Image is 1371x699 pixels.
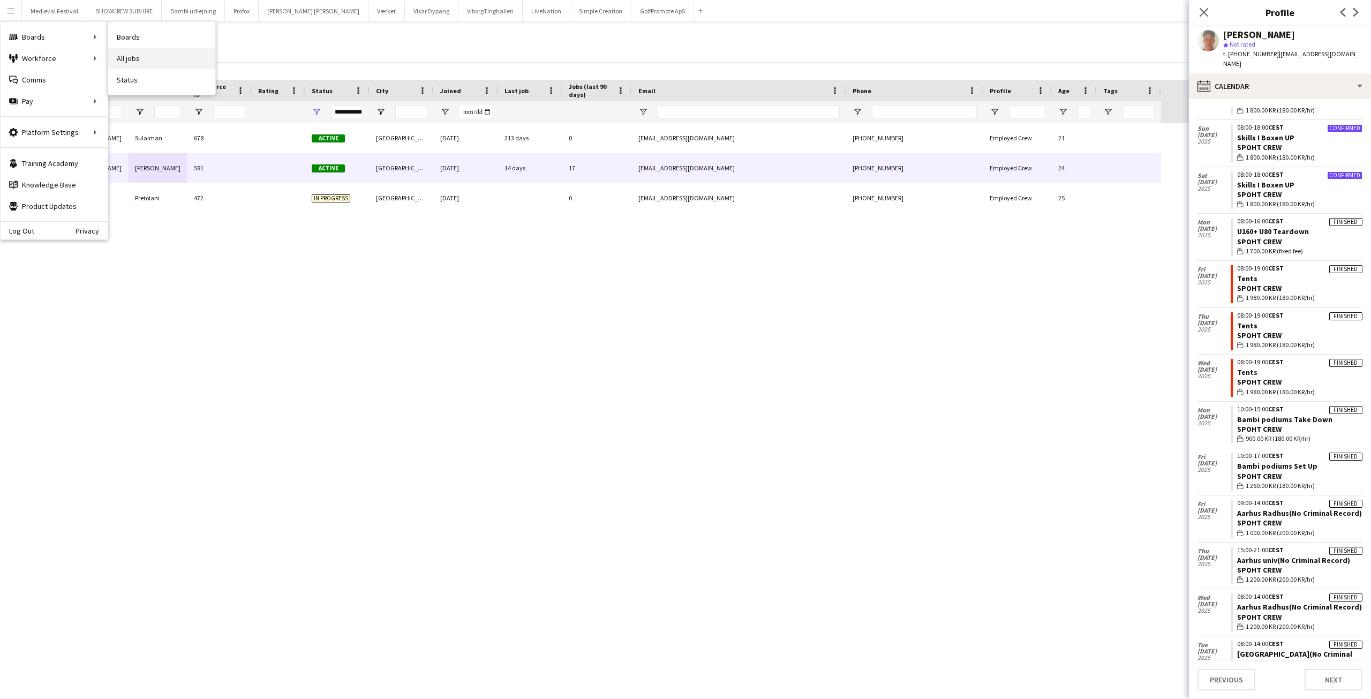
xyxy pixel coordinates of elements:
[983,183,1052,213] div: Employed Crew
[638,87,656,95] span: Email
[434,153,498,183] div: [DATE]
[1237,649,1352,668] a: [GEOGRAPHIC_DATA](No Criminal Record)
[498,123,562,153] div: 213 days
[376,107,386,117] button: Open Filter Menu
[1197,407,1231,414] span: Mon
[108,69,215,91] a: Status
[1237,406,1362,412] div: 10:00-15:00
[1237,312,1362,319] div: 08:00-19:00
[1246,575,1315,584] span: 1 200.00 KR (200.00 KR/hr)
[1,174,108,196] a: Knowledge Base
[1197,460,1231,467] span: [DATE]
[1237,359,1362,365] div: 08:00-19:00
[1237,565,1362,575] div: Spoht Crew
[1223,50,1279,58] span: t. [PHONE_NUMBER]
[135,107,145,117] button: Open Filter Menu
[368,1,405,21] button: Værket
[312,164,345,172] span: Active
[1,26,108,48] div: Boards
[1197,595,1231,601] span: Wed
[440,87,461,95] span: Joined
[1197,366,1231,373] span: [DATE]
[459,106,492,118] input: Joined Filter Input
[95,106,122,118] input: First Name Filter Input
[1,69,108,91] a: Comms
[1,48,108,69] div: Workforce
[1237,180,1294,190] a: Skills I Boxen UP
[631,1,694,21] button: GolfPromote ApS
[187,123,252,153] div: 678
[1237,274,1257,283] a: Tents
[1197,172,1231,179] span: Sat
[1197,326,1231,333] span: 2025
[1,153,108,174] a: Training Academy
[1,196,108,217] a: Product Updates
[1329,312,1362,320] div: Finished
[1246,293,1315,303] span: 1 980.00 KR (180.00 KR/hr)
[1237,641,1362,647] div: 08:00-14:00
[1237,377,1362,387] div: Spoht Crew
[1329,641,1362,649] div: Finished
[1197,655,1231,661] span: 2025
[846,123,983,153] div: [PHONE_NUMBER]
[1237,424,1362,434] div: Spoht Crew
[1052,183,1097,213] div: 25
[1058,87,1069,95] span: Age
[1237,142,1362,152] div: Spoht Crew
[129,123,187,153] div: Sulaiman
[370,153,434,183] div: [GEOGRAPHIC_DATA]
[846,153,983,183] div: [PHONE_NUMBER]
[1197,179,1231,185] span: [DATE]
[187,153,252,183] div: 581
[1123,106,1155,118] input: Tags Filter Input
[1197,360,1231,366] span: Wed
[569,82,613,99] span: Jobs (last 90 days)
[1197,467,1231,473] span: 2025
[1058,107,1068,117] button: Open Filter Menu
[1246,246,1303,256] span: 1 700.00 KR (fixed fee)
[1197,420,1231,426] span: 2025
[990,87,1011,95] span: Profile
[1327,171,1362,179] div: Confirmed
[1237,461,1317,471] a: Bambi podiums Set Up
[1197,607,1231,614] span: 2025
[458,1,523,21] button: ViborgTinghallen
[1268,452,1284,460] span: CEST
[1268,311,1284,319] span: CEST
[1197,226,1231,232] span: [DATE]
[1237,547,1362,553] div: 15:00-21:00
[1197,601,1231,607] span: [DATE]
[1103,107,1113,117] button: Open Filter Menu
[1189,5,1371,19] h3: Profile
[370,183,434,213] div: [GEOGRAPHIC_DATA]
[1197,125,1231,132] span: Sun
[312,107,321,117] button: Open Filter Menu
[1305,669,1362,690] button: Next
[1197,132,1231,138] span: [DATE]
[1246,340,1315,350] span: 1 980.00 KR (180.00 KR/hr)
[1223,50,1359,67] span: | [EMAIL_ADDRESS][DOMAIN_NAME]
[1329,593,1362,602] div: Finished
[1197,554,1231,561] span: [DATE]
[1268,546,1284,554] span: CEST
[395,106,427,118] input: City Filter Input
[1237,218,1362,224] div: 08:00-16:00
[1237,367,1257,377] a: Tents
[129,153,187,183] div: [PERSON_NAME]
[1237,602,1362,612] a: Aarhus Radhus(No Criminal Record)
[1268,405,1284,413] span: CEST
[440,107,450,117] button: Open Filter Menu
[1103,87,1118,95] span: Tags
[187,183,252,213] div: 472
[570,1,631,21] button: Simple Creation
[846,183,983,213] div: [PHONE_NUMBER]
[312,194,350,202] span: In progress
[87,1,162,21] button: SHOWCREW SUBHIRE
[638,107,648,117] button: Open Filter Menu
[1237,190,1362,199] div: Spoht Crew
[370,123,434,153] div: [GEOGRAPHIC_DATA]
[1329,547,1362,555] div: Finished
[1268,499,1284,507] span: CEST
[1237,227,1309,236] a: U160+ U80 Teardown
[1237,415,1332,424] a: Bambi podiums Take Down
